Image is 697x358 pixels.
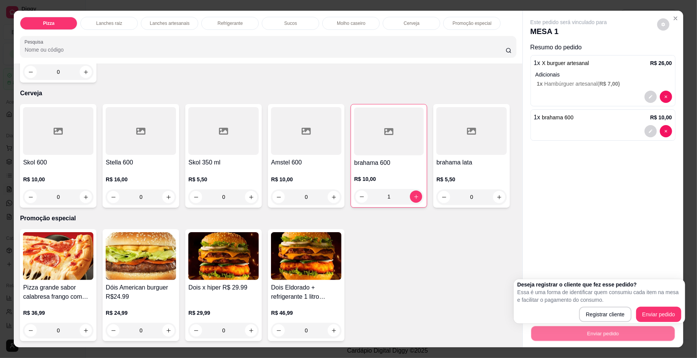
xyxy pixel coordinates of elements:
button: decrease-product-quantity [24,191,37,203]
p: Cerveja [20,89,516,98]
button: decrease-product-quantity [107,191,119,203]
button: increase-product-quantity [328,191,340,203]
button: increase-product-quantity [245,191,257,203]
p: R$ 10,00 [271,176,341,183]
h4: Pizza grande sabor calabresa frango com catupiry R$36.99 [23,283,93,301]
button: decrease-product-quantity [273,324,285,337]
h4: Stella 600 [106,158,176,167]
h4: Dois x hiper R$ 29.99 [188,283,259,292]
button: increase-product-quantity [493,191,505,203]
img: product-image [188,232,259,280]
button: decrease-product-quantity [356,190,368,203]
button: increase-product-quantity [328,324,340,337]
span: 1 x [537,81,544,87]
p: Adicionais [535,71,672,78]
button: decrease-product-quantity [660,91,672,103]
img: product-image [106,232,176,280]
span: X burguer artesanal [542,60,589,66]
button: decrease-product-quantity [190,191,202,203]
p: Promoção especial [20,214,516,223]
button: increase-product-quantity [80,324,92,337]
p: Sucos [284,20,297,26]
button: decrease-product-quantity [273,191,285,203]
p: Hambúrguer artesanal ( [537,80,672,88]
button: decrease-product-quantity [657,18,669,31]
p: Pizza [43,20,54,26]
h4: Amstel 600 [271,158,341,167]
p: Cerveja [404,20,420,26]
button: decrease-product-quantity [660,125,672,137]
span: R$ 7,00 ) [599,81,620,87]
p: R$ 29,99 [188,309,259,317]
p: Lanches raiz [96,20,122,26]
button: Close [669,12,682,24]
h4: Skol 600 [23,158,93,167]
button: increase-product-quantity [80,66,92,78]
p: Essa é uma forma de identificar quem consumiu cada item na mesa e facilitar o pagamento do consumo. [517,288,681,304]
button: Registrar cliente [579,307,632,322]
p: R$ 16,00 [106,176,176,183]
input: Pesquisa [24,46,505,54]
p: R$ 24,99 [106,309,176,317]
button: decrease-product-quantity [645,125,657,137]
button: increase-product-quantity [410,190,422,203]
h4: Dois Eldorado + refrigerante 1 litro R$46.99 [271,283,341,301]
p: Molho caseiro [337,20,366,26]
p: R$ 10,00 [23,176,93,183]
img: product-image [271,232,341,280]
button: increase-product-quantity [245,324,257,337]
p: Lanches artesanais [150,20,189,26]
p: Refrigerante [217,20,243,26]
p: R$ 26,00 [650,59,672,67]
p: R$ 36,99 [23,309,93,317]
p: Resumo do pedido [531,43,676,52]
p: 1 x [534,59,589,68]
span: brahama 600 [542,114,574,120]
img: product-image [23,232,93,280]
h4: Dóis American burguer R$24.99 [106,283,176,301]
p: Este pedido será vinculado para [531,18,607,26]
h2: Deseja registrar o cliente que fez esse pedido? [517,281,681,288]
p: R$ 10,00 [354,175,424,183]
h4: Skol 350 ml [188,158,259,167]
button: Enviar pedido [531,326,674,341]
p: Promoção especial [452,20,491,26]
button: decrease-product-quantity [438,191,450,203]
p: R$ 5,50 [188,176,259,183]
button: increase-product-quantity [162,191,175,203]
button: Enviar pedido [636,307,681,322]
h4: brahama 600 [354,158,424,168]
button: decrease-product-quantity [24,324,37,337]
button: decrease-product-quantity [645,91,657,103]
button: decrease-product-quantity [24,66,37,78]
button: increase-product-quantity [80,191,92,203]
p: 1 x [534,113,574,122]
p: R$ 46,99 [271,309,341,317]
h4: brahama lata [436,158,507,167]
p: R$ 10,00 [650,114,672,121]
label: Pesquisa [24,39,46,45]
button: decrease-product-quantity [190,324,202,337]
p: R$ 5,50 [436,176,507,183]
p: MESA 1 [531,26,607,37]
